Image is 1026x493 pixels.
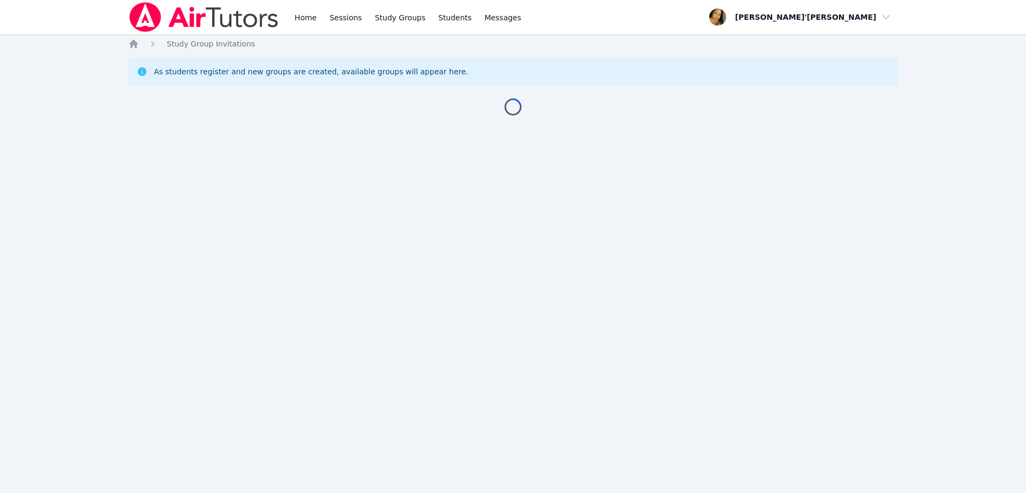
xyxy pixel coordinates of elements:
span: Messages [485,12,522,23]
nav: Breadcrumb [128,38,898,49]
a: Study Group Invitations [167,38,255,49]
span: Study Group Invitations [167,40,255,48]
div: As students register and new groups are created, available groups will appear here. [154,66,468,77]
img: Air Tutors [128,2,279,32]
